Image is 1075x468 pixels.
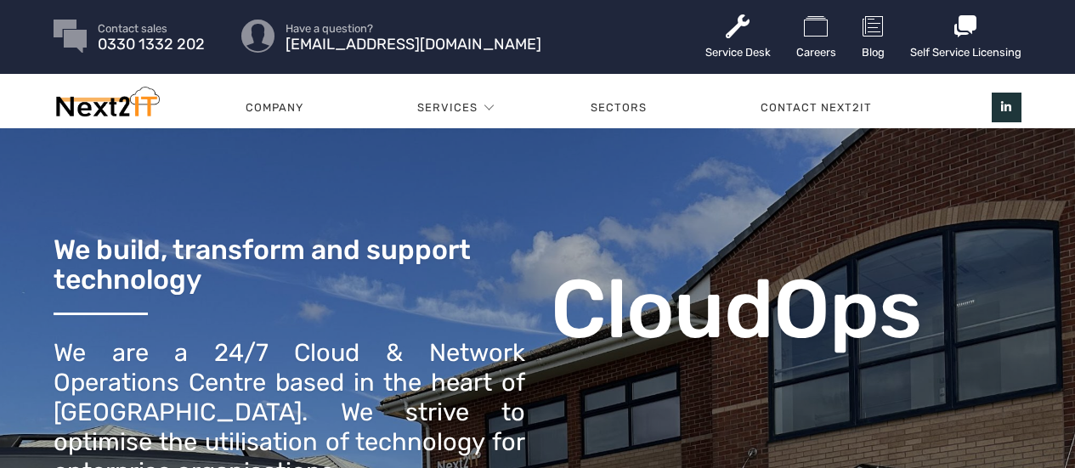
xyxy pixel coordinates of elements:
[286,39,541,50] span: [EMAIL_ADDRESS][DOMAIN_NAME]
[535,82,704,133] a: Sectors
[286,23,541,50] a: Have a question? [EMAIL_ADDRESS][DOMAIN_NAME]
[286,23,541,34] span: Have a question?
[54,87,160,125] img: Next2IT
[551,261,921,358] b: CloudOps
[54,235,524,295] h3: We build, transform and support technology
[98,23,205,50] a: Contact sales 0330 1332 202
[417,82,478,133] a: Services
[189,82,360,133] a: Company
[704,82,929,133] a: Contact Next2IT
[98,23,205,34] span: Contact sales
[98,39,205,50] span: 0330 1332 202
